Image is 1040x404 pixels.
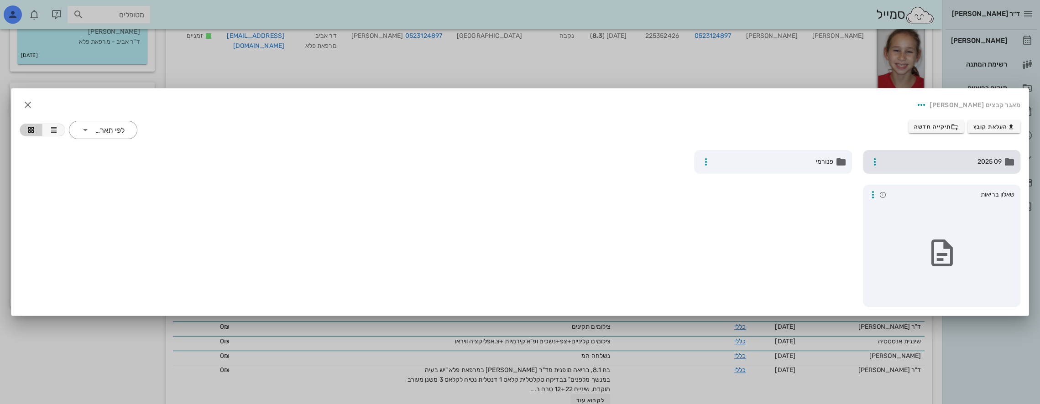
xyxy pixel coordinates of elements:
button: העלאת קובץ [967,120,1020,133]
button: תיקייה חדשה [909,120,964,133]
span: העלאת קובץ [973,123,1015,130]
div: לפי תאריך [94,126,125,135]
span: 09 2025 [883,157,1002,167]
div: לפי תאריך [69,121,137,139]
span: תיקייה חדשה [914,123,958,130]
span: שאלון בריאות [889,190,1015,200]
span: פנורמי [715,157,833,167]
